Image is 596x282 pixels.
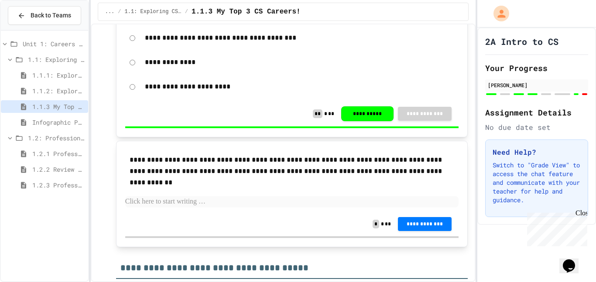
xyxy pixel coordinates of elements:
span: 1.1: Exploring CS Careers [125,8,182,15]
div: No due date set [485,122,588,133]
span: / [118,8,121,15]
span: 1.1.1: Exploring CS Careers [32,71,85,80]
iframe: chat widget [559,247,587,273]
span: 1.2.3 Professional Communication Challenge [32,180,85,190]
span: 1.2.1 Professional Communication [32,149,85,158]
span: 1.1.3 My Top 3 CS Careers! [192,7,301,17]
div: Chat with us now!Close [3,3,60,55]
span: / [185,8,188,15]
h3: Need Help? [493,147,581,157]
span: Unit 1: Careers & Professionalism [23,39,85,48]
span: Infographic Project: Your favorite CS [32,118,85,127]
span: 1.2: Professional Communication [28,133,85,143]
button: Back to Teams [8,6,81,25]
span: ... [105,8,115,15]
p: Switch to "Grade View" to access the chat feature and communicate with your teacher for help and ... [493,161,581,204]
span: 1.1.2: Exploring CS Careers - Review [32,86,85,95]
span: Back to Teams [31,11,71,20]
h2: Your Progress [485,62,588,74]
iframe: chat widget [524,209,587,246]
span: 1.1.3 My Top 3 CS Careers! [32,102,85,111]
h2: Assignment Details [485,106,588,119]
div: [PERSON_NAME] [488,81,586,89]
span: 1.1: Exploring CS Careers [28,55,85,64]
div: My Account [484,3,511,24]
span: 1.2.2 Review - Professional Communication [32,165,85,174]
h1: 2A Intro to CS [485,35,558,48]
